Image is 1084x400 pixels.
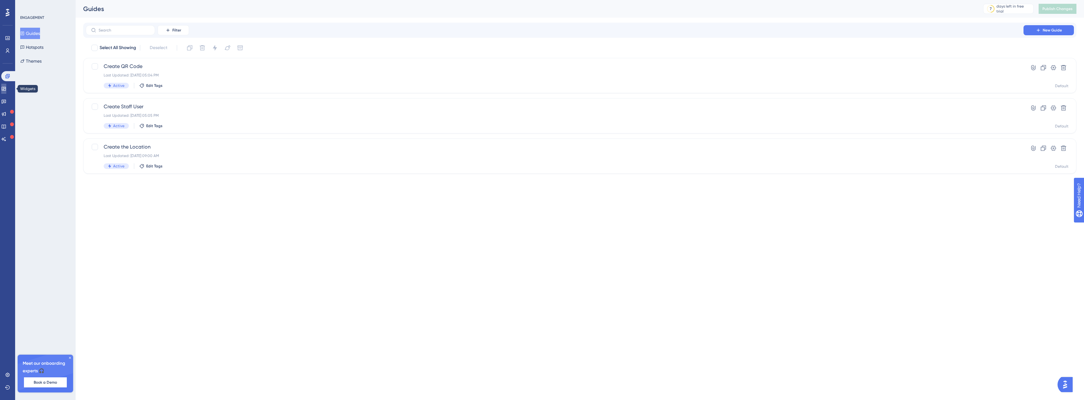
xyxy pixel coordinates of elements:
span: Active [113,164,124,169]
div: days left in free trial [996,4,1031,14]
span: Edit Tags [146,123,163,128]
span: Edit Tags [146,83,163,88]
span: Create Staff User [104,103,1006,110]
button: Edit Tags [139,164,163,169]
span: Publish Changes [1042,6,1073,11]
div: Last Updated: [DATE] 05:04 PM [104,73,1006,78]
div: Default [1055,124,1069,129]
div: Guides [83,4,967,13]
div: 7 [990,6,992,11]
button: Guides [20,28,40,39]
span: Meet our onboarding experts 🎧 [23,360,68,375]
button: Deselect [144,42,173,54]
button: New Guide [1023,25,1074,35]
span: Create the Location [104,143,1006,151]
button: Themes [20,55,42,67]
span: Filter [172,28,181,33]
div: Default [1055,83,1069,88]
span: Book a Demo [34,380,57,385]
div: Default [1055,164,1069,169]
span: Active [113,123,124,128]
iframe: UserGuiding AI Assistant Launcher [1058,375,1076,394]
button: Publish Changes [1039,4,1076,14]
span: Active [113,83,124,88]
div: ENGAGEMENT [20,15,44,20]
button: Edit Tags [139,123,163,128]
span: Select All Showing [100,44,136,52]
div: Last Updated: [DATE] 09:00 AM [104,153,1006,158]
button: Filter [158,25,189,35]
span: Edit Tags [146,164,163,169]
button: Edit Tags [139,83,163,88]
input: Search [99,28,150,32]
button: Book a Demo [24,377,67,387]
span: Create QR Code [104,63,1006,70]
div: Last Updated: [DATE] 05:05 PM [104,113,1006,118]
span: Need Help? [15,2,39,9]
span: Deselect [150,44,167,52]
span: New Guide [1043,28,1062,33]
button: Hotspots [20,42,43,53]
